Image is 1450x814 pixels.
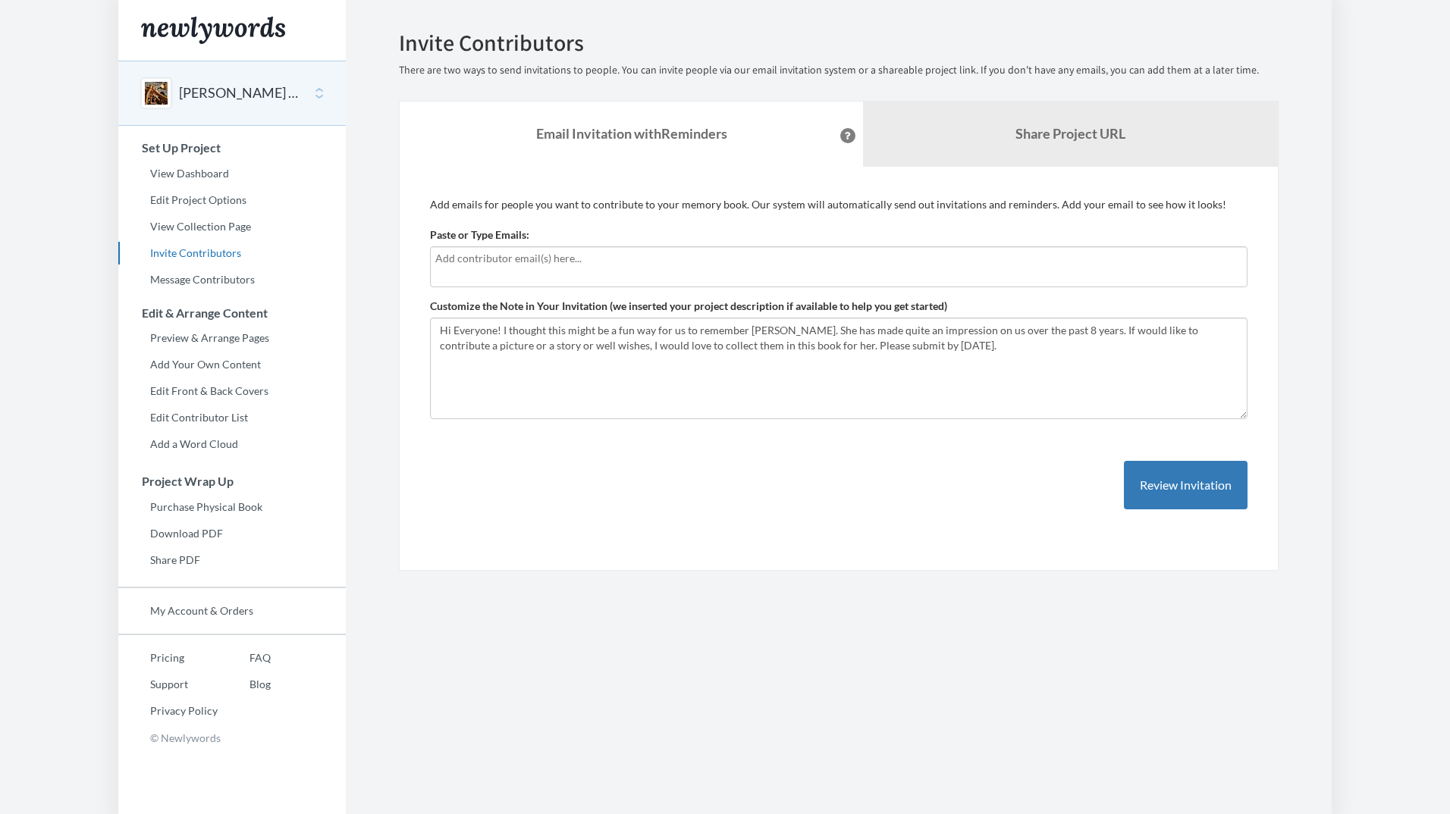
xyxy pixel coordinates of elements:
a: Download PDF [118,522,346,545]
textarea: Hi Everyone! I thought this might be a fun way for us to remember [PERSON_NAME]. She has made qui... [430,318,1248,419]
p: There are two ways to send invitations to people. You can invite people via our email invitation ... [399,63,1279,78]
a: Edit Project Options [118,189,346,211]
input: Add contributor email(s) here... [435,250,1242,267]
a: Support [118,673,218,696]
b: Share Project URL [1015,125,1125,142]
img: Newlywords logo [141,17,285,44]
h2: Invite Contributors [399,30,1279,55]
strong: Email Invitation with Reminders [536,125,727,142]
a: Edit Contributor List [118,406,346,429]
a: Blog [218,673,271,696]
a: Add Your Own Content [118,353,346,376]
p: © Newlywords [118,726,346,750]
a: Preview & Arrange Pages [118,327,346,349]
a: Privacy Policy [118,700,218,722]
a: Pricing [118,647,218,669]
a: My Account & Orders [118,600,346,622]
a: View Dashboard [118,162,346,185]
h3: Edit & Arrange Content [119,306,346,320]
a: Edit Front & Back Covers [118,380,346,402]
h3: Set Up Project [119,141,346,155]
a: Purchase Physical Book [118,496,346,518]
a: View Collection Page [118,215,346,238]
p: Add emails for people you want to contribute to your memory book. Our system will automatically s... [430,197,1248,212]
a: Invite Contributors [118,242,346,265]
a: Message Contributors [118,268,346,291]
a: Share PDF [118,549,346,571]
label: Paste or Type Emails: [430,227,529,243]
a: FAQ [218,647,271,669]
label: Customize the Note in Your Invitation (we inserted your project description if available to help ... [430,299,947,314]
h3: Project Wrap Up [119,474,346,488]
a: Add a Word Cloud [118,433,346,456]
button: [PERSON_NAME] Moving On [179,83,302,103]
button: Review Invitation [1124,461,1248,510]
